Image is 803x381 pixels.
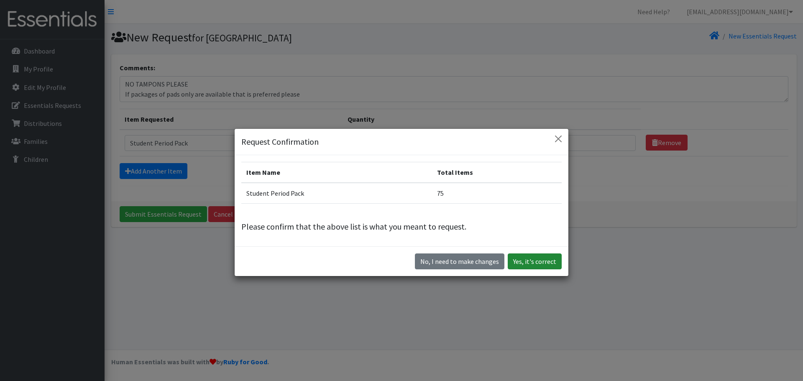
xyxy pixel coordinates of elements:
button: Yes, it's correct [508,253,562,269]
td: Student Period Pack [241,183,432,204]
th: Item Name [241,162,432,183]
button: No I need to make changes [415,253,504,269]
td: 75 [432,183,562,204]
th: Total Items [432,162,562,183]
p: Please confirm that the above list is what you meant to request. [241,220,562,233]
button: Close [552,132,565,146]
h5: Request Confirmation [241,136,319,148]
